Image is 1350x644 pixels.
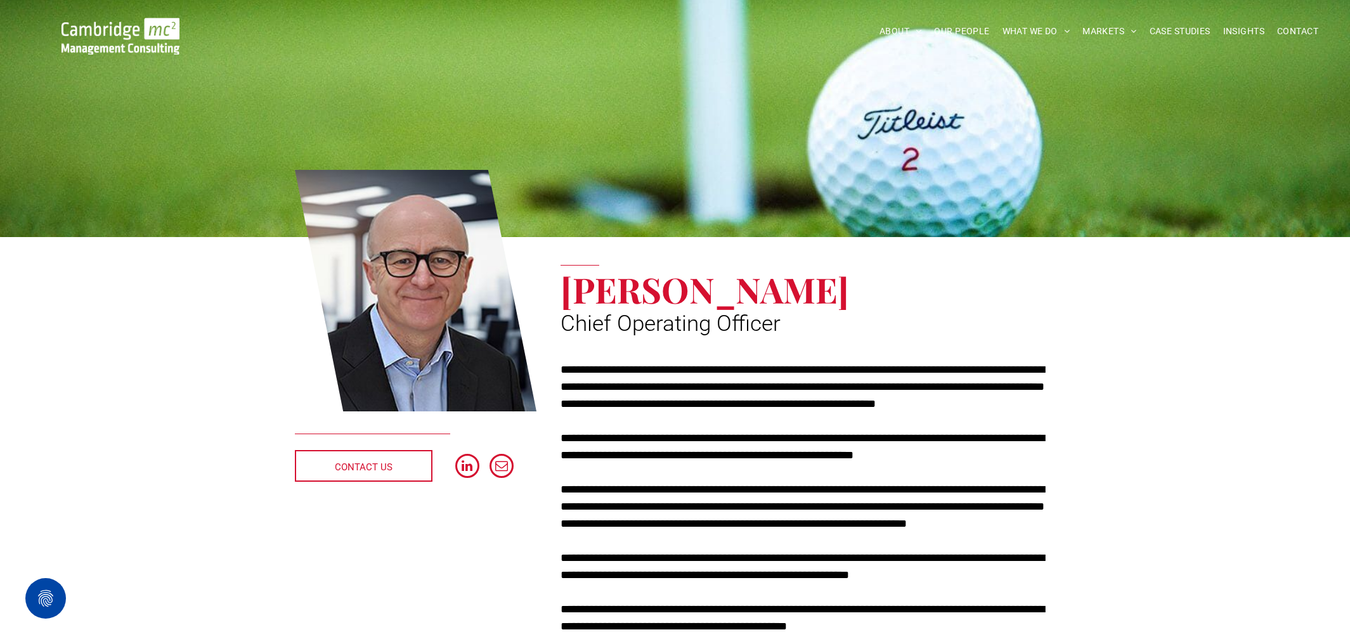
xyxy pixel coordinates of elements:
[490,454,514,481] a: email
[561,266,849,312] span: [PERSON_NAME]
[1143,22,1217,41] a: CASE STUDIES
[1217,22,1271,41] a: INSIGHTS
[295,168,537,414] a: Andrew Fleming | Chief Operating Officer | Cambridge Management Consulting
[295,450,432,482] a: CONTACT US
[873,22,928,41] a: ABOUT
[928,22,996,41] a: OUR PEOPLE
[1076,22,1143,41] a: MARKETS
[996,22,1077,41] a: WHAT WE DO
[62,18,179,55] img: Go to Homepage
[335,451,393,483] span: CONTACT US
[455,454,479,481] a: linkedin
[62,20,179,33] a: Your Business Transformed | Cambridge Management Consulting
[561,311,781,337] span: Chief Operating Officer
[1271,22,1325,41] a: CONTACT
